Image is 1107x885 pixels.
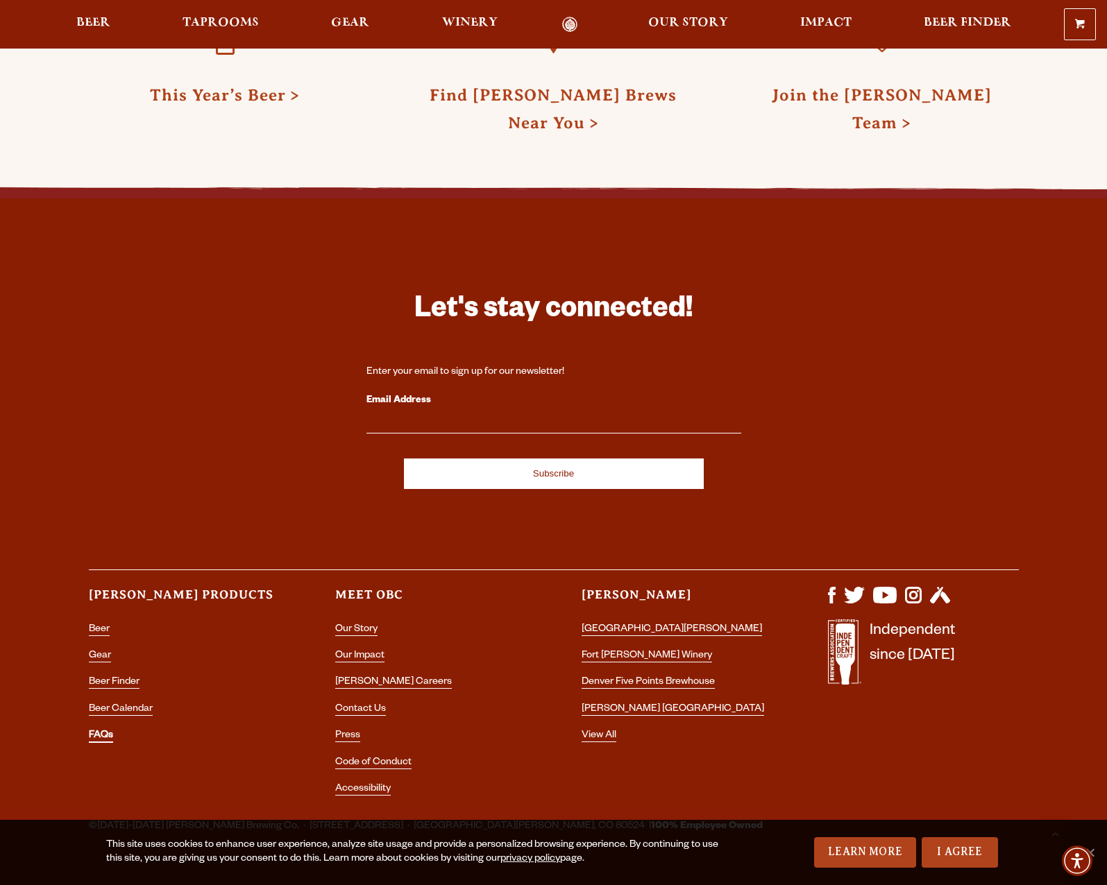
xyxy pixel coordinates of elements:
[772,86,992,132] a: Join the [PERSON_NAME] Team
[844,596,865,608] a: Visit us on X (formerly Twitter)
[335,677,452,689] a: [PERSON_NAME] Careers
[89,730,113,743] a: FAQs
[404,458,704,489] input: Subscribe
[76,17,110,28] span: Beer
[924,17,1011,28] span: Beer Finder
[89,818,763,836] span: ©[DATE]-[DATE] [PERSON_NAME] Brewing Co. · [STREET_ADDRESS] · [GEOGRAPHIC_DATA][PERSON_NAME], CO ...
[335,651,385,662] a: Our Impact
[582,677,715,689] a: Denver Five Points Brewhouse
[183,17,259,28] span: Taprooms
[915,17,1020,33] a: Beer Finder
[322,17,378,33] a: Gear
[89,651,111,662] a: Gear
[335,587,526,615] h3: Meet OBC
[433,17,507,33] a: Winery
[106,839,729,866] div: This site uses cookies to enhance user experience, analyze site usage and provide a personalized ...
[366,291,741,332] h3: Let's stay connected!
[800,17,852,28] span: Impact
[335,704,386,716] a: Contact Us
[582,651,712,662] a: Fort [PERSON_NAME] Winery
[442,17,498,28] span: Winery
[922,837,998,868] a: I Agree
[89,587,280,615] h3: [PERSON_NAME] Products
[873,596,897,608] a: Visit us on YouTube
[870,619,955,692] p: Independent since [DATE]
[89,624,110,636] a: Beer
[366,392,741,410] label: Email Address
[67,17,119,33] a: Beer
[814,837,916,868] a: Learn More
[335,757,412,769] a: Code of Conduct
[89,704,153,716] a: Beer Calendar
[335,624,378,636] a: Our Story
[500,854,560,865] a: privacy policy
[791,17,861,33] a: Impact
[582,704,764,716] a: [PERSON_NAME] [GEOGRAPHIC_DATA]
[582,587,772,615] h3: [PERSON_NAME]
[582,624,762,636] a: [GEOGRAPHIC_DATA][PERSON_NAME]
[174,17,268,33] a: Taprooms
[331,17,369,28] span: Gear
[639,17,737,33] a: Our Story
[335,784,391,796] a: Accessibility
[828,596,836,608] a: Visit us on Facebook
[1062,845,1092,876] div: Accessibility Menu
[905,596,922,608] a: Visit us on Instagram
[930,596,950,608] a: Visit us on Untappd
[544,17,596,33] a: Odell Home
[1038,816,1072,850] a: Scroll to top
[582,730,616,742] a: View All
[648,17,728,28] span: Our Story
[89,677,140,689] a: Beer Finder
[335,730,360,742] a: Press
[150,86,300,104] a: This Year’s Beer
[430,86,677,132] a: Find [PERSON_NAME] BrewsNear You
[366,366,741,379] div: Enter your email to sign up for our newsletter!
